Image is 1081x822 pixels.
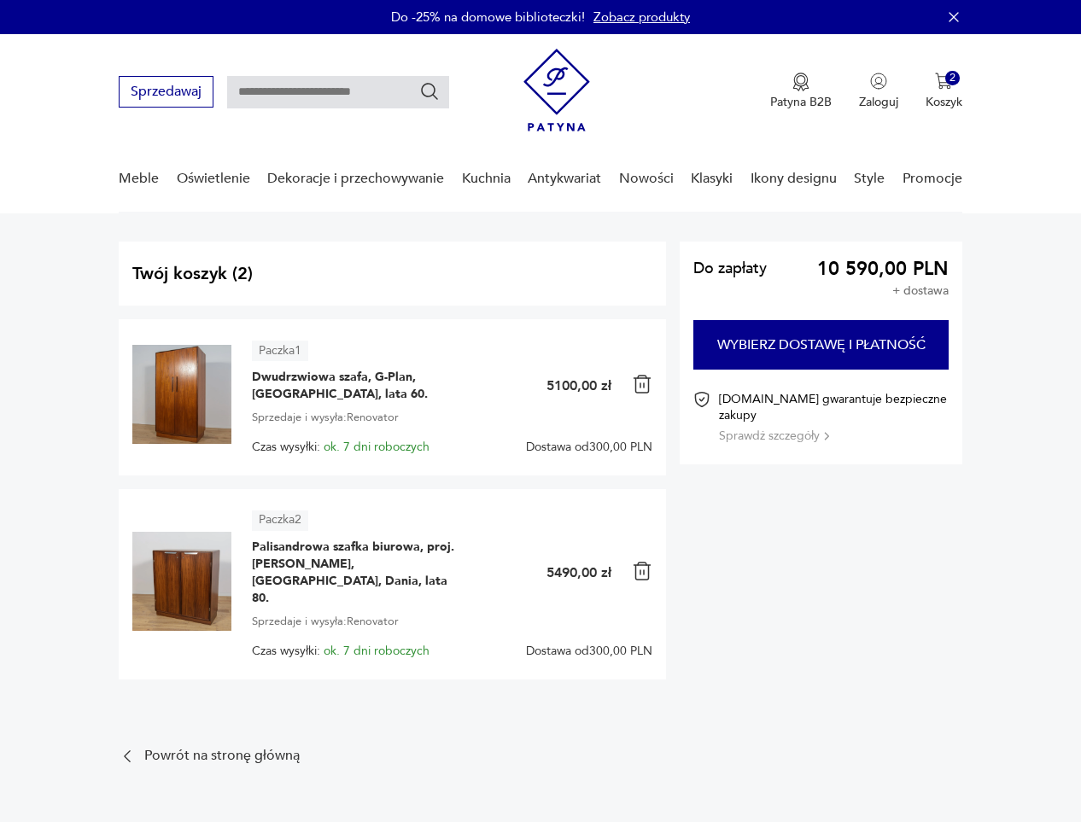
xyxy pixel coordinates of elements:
[526,440,652,454] span: Dostawa od 300,00 PLN
[693,262,767,276] span: Do zapłaty
[632,374,652,394] img: Ikona kosza
[593,9,690,26] a: Zobacz produkty
[770,94,832,110] p: Patyna B2B
[854,146,885,212] a: Style
[926,94,962,110] p: Koszyk
[119,146,159,212] a: Meble
[252,612,399,631] span: Sprzedaje i wysyła: Renovator
[693,391,710,408] img: Ikona certyfikatu
[267,146,444,212] a: Dekoracje i przechowywanie
[945,71,960,85] div: 2
[859,73,898,110] button: Zaloguj
[252,539,465,607] span: Palisandrowa szafka biurowa, proj. [PERSON_NAME], [GEOGRAPHIC_DATA], Dania, lata 80.
[252,408,399,427] span: Sprzedaje i wysyła: Renovator
[119,748,300,765] a: Powrót na stronę główną
[691,146,733,212] a: Klasyki
[870,73,887,90] img: Ikonka użytkownika
[770,73,832,110] button: Patyna B2B
[719,391,948,444] div: [DOMAIN_NAME] gwarantuje bezpieczne zakupy
[252,440,429,454] span: Czas wysyłki:
[751,146,837,212] a: Ikony designu
[528,146,601,212] a: Antykwariat
[252,369,465,403] span: Dwudrzwiowa szafa, G-Plan, [GEOGRAPHIC_DATA], lata 60.
[177,146,250,212] a: Oświetlenie
[859,94,898,110] p: Zaloguj
[719,428,829,444] button: Sprawdź szczegóły
[132,262,652,285] h2: Twój koszyk ( 2 )
[132,345,231,444] img: Dwudrzwiowa szafa, G-Plan, Wielka Brytania, lata 60.
[935,73,952,90] img: Ikona koszyka
[144,750,300,761] p: Powrót na stronę główną
[619,146,674,212] a: Nowości
[632,561,652,581] img: Ikona kosza
[546,376,611,395] p: 5100,00 zł
[419,81,440,102] button: Szukaj
[526,644,652,658] span: Dostawa od 300,00 PLN
[324,643,429,659] span: ok. 7 dni roboczych
[792,73,809,91] img: Ikona medalu
[252,341,308,361] article: Paczka 1
[252,510,308,531] article: Paczka 2
[119,76,213,108] button: Sprzedawaj
[817,262,949,276] span: 10 590,00 PLN
[693,320,948,370] button: Wybierz dostawę i płatność
[391,9,585,26] p: Do -25% na domowe biblioteczki!
[462,146,511,212] a: Kuchnia
[324,439,429,455] span: ok. 7 dni roboczych
[892,284,949,298] p: + dostawa
[523,49,590,131] img: Patyna - sklep z meblami i dekoracjami vintage
[926,73,962,110] button: 2Koszyk
[119,87,213,99] a: Sprzedawaj
[770,73,832,110] a: Ikona medaluPatyna B2B
[132,532,231,631] img: Palisandrowa szafka biurowa, proj. Posborg i Meyhoff, Sibast, Dania, lata 80.
[546,563,611,582] p: 5490,00 zł
[252,644,429,658] span: Czas wysyłki:
[824,432,829,440] img: Ikona strzałki w prawo
[903,146,962,212] a: Promocje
